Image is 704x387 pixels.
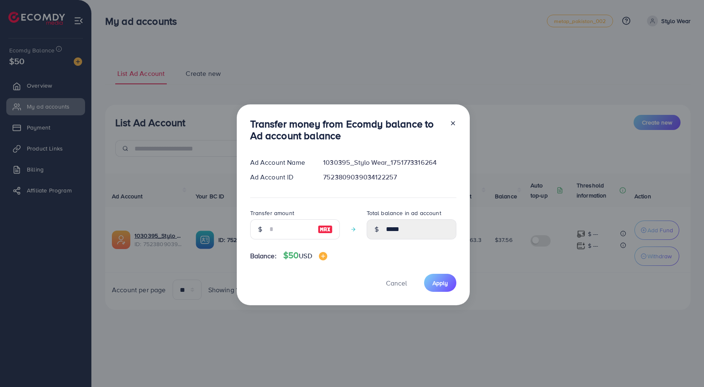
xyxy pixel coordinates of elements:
[668,349,698,381] iframe: Chat
[367,209,441,217] label: Total balance in ad account
[250,251,277,261] span: Balance:
[243,158,317,167] div: Ad Account Name
[432,279,448,287] span: Apply
[316,158,463,167] div: 1030395_Stylo Wear_1751773316264
[386,278,407,288] span: Cancel
[316,172,463,182] div: 7523809039034122257
[243,172,317,182] div: Ad Account ID
[283,250,327,261] h4: $50
[250,118,443,142] h3: Transfer money from Ecomdy balance to Ad account balance
[319,252,327,260] img: image
[299,251,312,260] span: USD
[250,209,294,217] label: Transfer amount
[424,274,456,292] button: Apply
[318,224,333,234] img: image
[375,274,417,292] button: Cancel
